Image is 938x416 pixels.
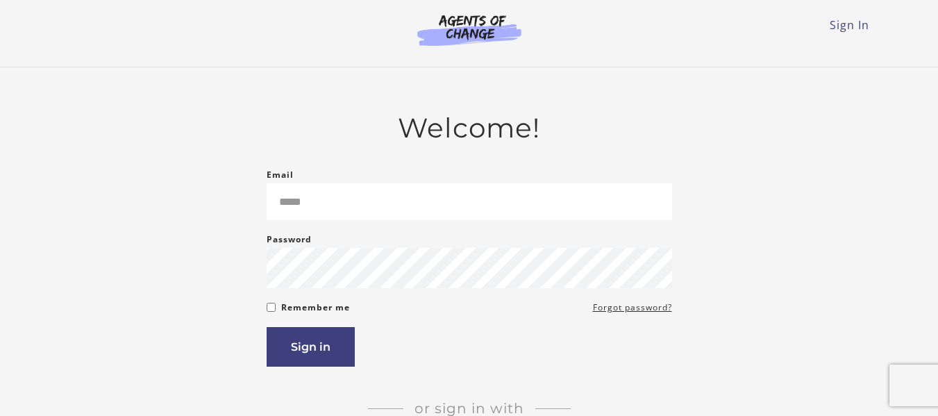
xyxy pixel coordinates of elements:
a: Sign In [830,17,869,33]
img: Agents of Change Logo [403,14,536,46]
button: Sign in [267,327,355,367]
h2: Welcome! [267,112,672,144]
label: Email [267,167,294,183]
label: Remember me [281,299,350,316]
a: Forgot password? [593,299,672,316]
label: Password [267,231,312,248]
